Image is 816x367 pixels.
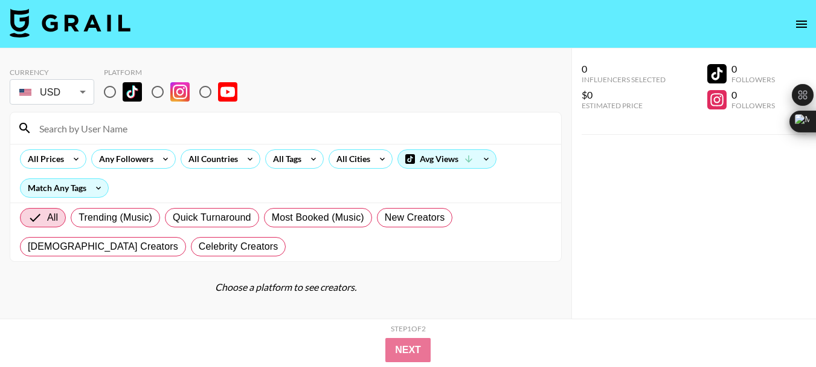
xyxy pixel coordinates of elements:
div: All Prices [21,150,66,168]
span: Quick Turnaround [173,210,251,225]
button: Next [385,338,431,362]
img: TikTok [123,82,142,102]
div: All Countries [181,150,240,168]
span: All [47,210,58,225]
div: Currency [10,68,94,77]
div: Choose a platform to see creators. [10,281,562,293]
div: Match Any Tags [21,179,108,197]
span: [DEMOGRAPHIC_DATA] Creators [28,239,178,254]
div: $0 [582,89,666,101]
div: 0 [731,63,775,75]
div: Followers [731,75,775,84]
div: Step 1 of 2 [391,324,426,333]
div: 0 [731,89,775,101]
span: Celebrity Creators [199,239,278,254]
div: Any Followers [92,150,156,168]
img: Grail Talent [10,8,130,37]
div: Platform [104,68,247,77]
span: Most Booked (Music) [272,210,364,225]
input: Search by User Name [32,119,554,138]
iframe: Drift Widget Chat Controller [756,307,802,352]
div: Avg Views [398,150,496,168]
span: New Creators [385,210,445,225]
button: open drawer [789,12,814,36]
span: Trending (Music) [79,210,152,225]
div: All Cities [329,150,373,168]
div: 0 [582,63,666,75]
div: All Tags [266,150,304,168]
img: Instagram [170,82,190,102]
div: Influencers Selected [582,75,666,84]
img: YouTube [218,82,237,102]
div: USD [12,82,92,103]
div: Estimated Price [582,101,666,110]
div: Followers [731,101,775,110]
